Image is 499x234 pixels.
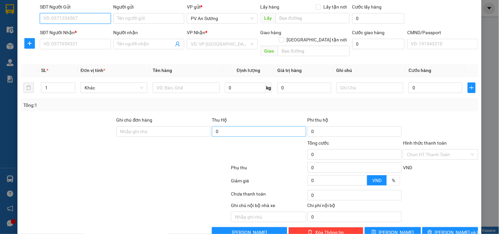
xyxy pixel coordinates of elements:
input: Cước lấy hàng [352,13,405,24]
button: delete [23,82,34,93]
input: 0 [277,82,331,93]
span: PV An Sương [191,13,254,23]
div: Người gửi [113,3,184,11]
div: Ghi chú nội bộ nhà xe [231,202,306,212]
label: Ghi chú đơn hàng [116,117,153,123]
span: Lấy [261,13,276,23]
button: plus [24,38,35,49]
div: Chưa thanh toán [230,190,307,202]
span: Nơi gửi: [7,46,13,55]
span: Đơn vị tính [81,68,105,73]
span: Khác [85,83,143,93]
span: VND [403,165,412,170]
span: VP Nhận [187,30,205,35]
div: Chi phí nội bộ [308,202,402,212]
strong: BIÊN NHẬN GỬI HÀNG HOÁ [23,39,76,44]
span: user-add [175,41,180,47]
div: Phí thu hộ [308,116,402,126]
span: kg [265,82,272,93]
img: logo [7,15,15,31]
span: Giao [261,46,278,56]
div: VP gửi [187,3,258,11]
span: Nơi nhận: [50,46,61,55]
span: VND [372,178,382,183]
label: Hình thức thanh toán [403,140,447,146]
span: Tổng cước [308,140,329,146]
span: 10:01:53 [DATE] [62,30,93,35]
span: % [392,178,395,183]
span: Giao hàng [261,30,282,35]
th: Ghi chú [334,64,406,77]
span: [GEOGRAPHIC_DATA] tận nơi [284,36,350,43]
div: SĐT Người Gửi [40,3,111,11]
span: plus [25,41,35,46]
span: SL [41,68,46,73]
span: Lấy tận nơi [321,3,350,11]
input: Ghi chú đơn hàng [116,126,211,137]
span: Thu Hộ [212,117,227,123]
strong: CÔNG TY TNHH [GEOGRAPHIC_DATA] 214 QL13 - P.26 - Q.BÌNH THẠNH - TP HCM 1900888606 [17,11,53,35]
span: Lấy hàng [261,4,280,10]
span: Giá trị hàng [277,68,302,73]
span: Định lượng [237,68,260,73]
div: Giảm giá [230,177,307,189]
label: Cước lấy hàng [352,4,382,10]
input: Nhập ghi chú [231,212,306,222]
input: Dọc đường [276,13,350,23]
input: Dọc đường [278,46,350,56]
input: Ghi Chú [337,82,403,93]
span: Tên hàng [153,68,172,73]
span: PV Đắk Sắk [66,46,83,50]
span: AS10250090 [66,25,93,30]
div: Phụ thu [230,164,307,175]
div: SĐT Người Nhận [40,29,111,36]
span: Cước hàng [409,68,431,73]
input: VD: Bàn, Ghế [153,82,219,93]
label: Cước giao hàng [352,30,385,35]
button: plus [468,82,476,93]
div: Tổng: 1 [23,102,193,109]
div: Người nhận [113,29,184,36]
span: plus [468,85,475,90]
span: PV An Sương [22,48,42,51]
div: CMND/Passport [407,29,478,36]
input: Cước giao hàng [352,39,405,49]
